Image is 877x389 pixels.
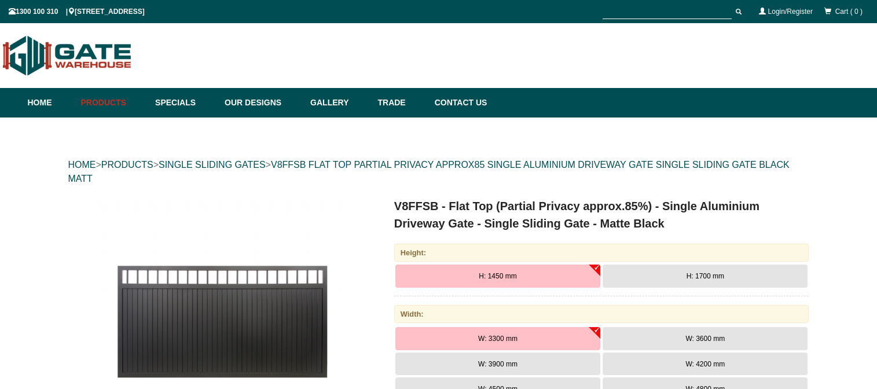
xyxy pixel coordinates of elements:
button: W: 3900 mm [395,353,600,376]
span: 1300 100 310 | [STREET_ADDRESS] [9,8,145,16]
button: W: 4200 mm [603,353,808,376]
span: H: 1700 mm [687,272,724,280]
div: Width: [394,305,809,323]
a: HOME [68,160,96,170]
span: H: 1450 mm [479,272,516,280]
div: Height: [394,244,809,262]
h1: V8FFSB - Flat Top (Partial Privacy approx.85%) - Single Aluminium Driveway Gate - Single Sliding ... [394,197,809,232]
a: PRODUCTS [101,160,153,170]
iframe: LiveChat chat widget [714,312,877,348]
a: Products [75,88,150,118]
button: H: 1450 mm [395,265,600,288]
div: > > > [68,146,809,197]
a: Home [28,88,75,118]
a: Trade [372,88,428,118]
a: SINGLE SLIDING GATES [159,160,266,170]
button: H: 1700 mm [603,265,808,288]
button: W: 3300 mm [395,327,600,350]
span: W: 4200 mm [685,360,725,368]
span: Cart ( 0 ) [835,8,863,16]
input: SEARCH PRODUCTS [603,5,732,19]
span: W: 3600 mm [685,335,725,343]
a: Login/Register [768,8,813,16]
span: W: 3300 mm [478,335,518,343]
a: Gallery [304,88,372,118]
a: Our Designs [219,88,304,118]
a: Specials [149,88,219,118]
a: Contact Us [429,88,487,118]
button: W: 3600 mm [603,327,808,350]
a: V8FFSB FLAT TOP PARTIAL PRIVACY APPROX85 SINGLE ALUMINIUM DRIVEWAY GATE SINGLE SLIDING GATE BLACK... [68,160,790,184]
span: W: 3900 mm [478,360,518,368]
